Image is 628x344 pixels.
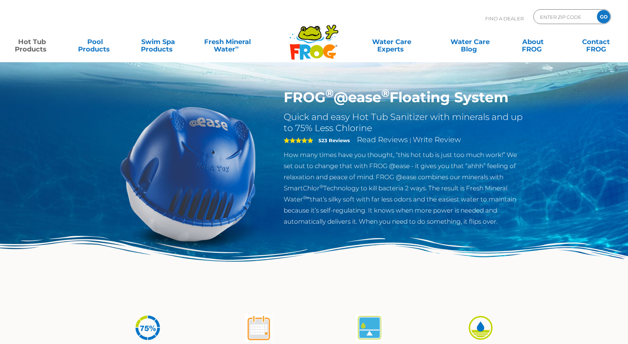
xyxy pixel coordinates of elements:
img: hot-tub-product-atease-system.png [103,89,273,258]
strong: 523 Reviews [318,137,350,143]
img: atease-icon-self-regulates [356,314,384,342]
sup: ® [381,87,389,100]
sup: ® [320,184,323,189]
a: AboutFROG [509,34,558,49]
span: 5 [284,137,313,143]
span: | [409,137,411,144]
a: Hot TubProducts [7,34,57,49]
a: Read Reviews [357,135,408,144]
p: Find A Dealer [485,9,524,28]
img: icon-atease-easy-on [467,314,494,342]
a: ContactFROG [571,34,621,49]
h2: Quick and easy Hot Tub Sanitizer with minerals and up to 75% Less Chlorine [284,111,525,134]
sup: ®∞ [303,195,310,200]
input: GO [597,10,610,23]
img: icon-atease-75percent-less [134,314,162,342]
a: Fresh MineralWater∞ [197,34,258,49]
img: atease-icon-shock-once [245,314,273,342]
a: Water CareBlog [445,34,494,49]
a: Write Review [413,135,461,144]
a: PoolProducts [71,34,120,49]
sup: ∞ [235,44,239,50]
img: Frog Products Logo [286,15,342,60]
h1: FROG @ease Floating System [284,89,525,106]
a: Water CareExperts [352,34,432,49]
a: Swim SpaProducts [134,34,183,49]
p: How many times have you thought, “this hot tub is just too much work!” We set out to change that ... [284,149,525,227]
sup: ® [325,87,334,100]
